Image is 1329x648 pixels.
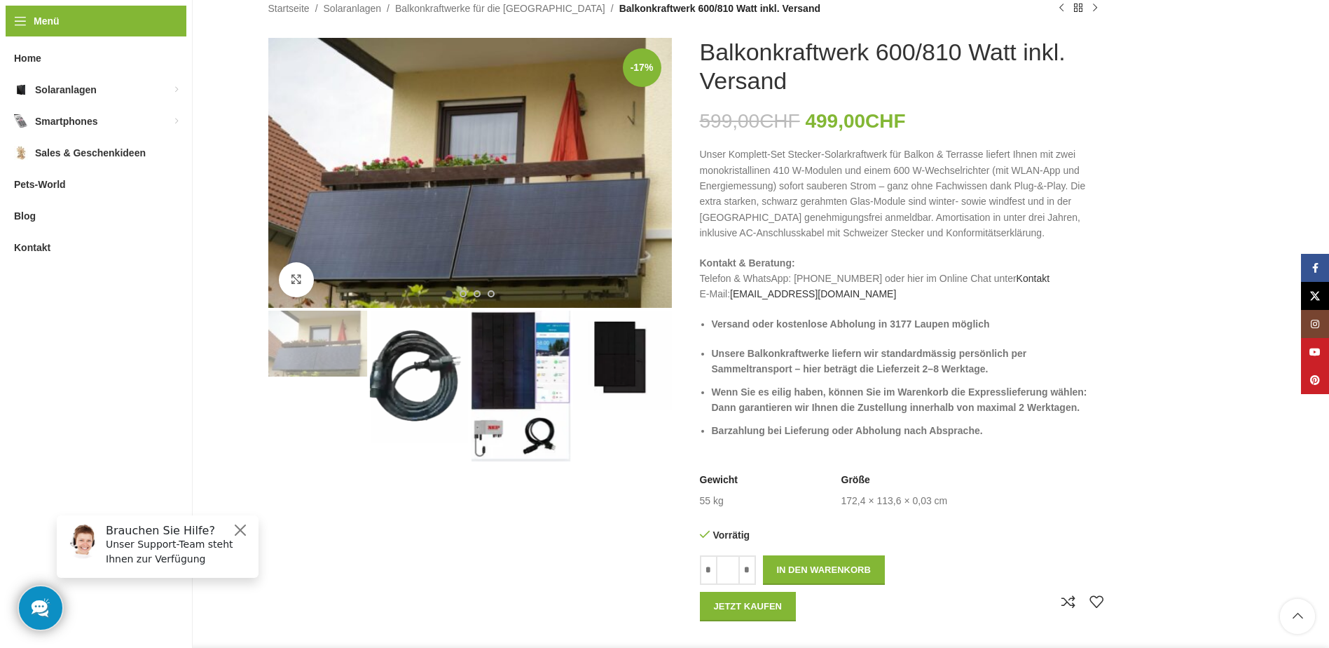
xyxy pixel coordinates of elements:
a: Balkonkraftwerke für die [GEOGRAPHIC_DATA] [395,1,605,16]
a: YouTube Social Link [1301,338,1329,366]
img: Smartphones [14,114,28,128]
p: Unser Support-Team steht Ihnen zur Verfügung [60,33,205,62]
img: Depositphotos_656444442_XL_1b842920-3263-4f5a-b60d-6050c1b3f154 [268,38,672,308]
a: Instagram Social Link [1301,310,1329,338]
span: CHF [759,110,800,132]
button: Close [186,18,203,34]
div: 1 / 4 [267,311,369,377]
a: Scroll to top button [1280,599,1315,634]
img: Solaranlagen [14,83,28,97]
li: Go to slide 3 [474,290,481,297]
span: Home [14,46,41,71]
span: Kontakt [14,235,50,260]
img: Balkonkraftwerk 600/810 Watt inkl. Versand [268,311,367,377]
span: Sales & Geschenkideen [35,140,146,166]
strong: Barzahlung bei Lieferung oder Abholung nach Absprache. [712,425,983,436]
a: Pinterest Social Link [1301,366,1329,394]
img: Sales & Geschenkideen [14,146,28,160]
span: -17% [623,48,661,87]
img: Customer service [20,20,55,55]
bdi: 599,00 [700,110,800,132]
a: Facebook Social Link [1301,254,1329,282]
strong: Wenn Sie es eilig haben, können Sie im Warenkorb die Expresslieferung wählen: Dann garantieren wi... [712,386,1087,413]
span: CHF [865,110,906,132]
bdi: 499,00 [805,110,905,132]
td: 172,4 × 113,6 × 0,03 cm [841,494,948,508]
a: Solaranlagen [324,1,382,16]
span: Menü [34,13,60,29]
nav: Breadcrumb [268,1,821,16]
a: Startseite [268,1,310,16]
img: Balkonkraftwerk 600/810 Watt inkl. Versand – Bild 2 [370,311,469,443]
span: Blog [14,203,36,229]
img: Balkonkraftwerk 600/810 Watt inkl. Versand – Bild 3 [471,311,570,461]
li: Go to slide 4 [488,290,495,297]
td: 55 kg [700,494,724,508]
span: Solaranlagen [35,77,97,102]
strong: Unsere Balkonkraftwerke liefern wir standardmässig persönlich per Sammeltransport – hier beträgt ... [712,348,1027,374]
h6: Brauchen Sie Hilfe? [60,20,205,33]
div: 2 / 4 [369,311,470,443]
a: [EMAIL_ADDRESS][DOMAIN_NAME] [730,288,896,299]
p: Unser Komplett-Set Stecker-Solarkraftwerk für Balkon & Terrasse liefert Ihnen mit zwei monokrista... [700,147,1103,241]
span: Pets-World [14,172,66,197]
strong: Versand oder kostenlose Abholung in 3177 Laupen möglich [712,318,990,330]
div: 3 / 4 [470,311,572,461]
span: Gewicht [700,473,738,487]
span: Smartphones [35,109,97,134]
p: Vorrätig [700,529,895,541]
button: In den Warenkorb [763,555,885,585]
input: Produktmenge [717,555,738,585]
span: Größe [841,473,870,487]
img: Balkonkraftwerk 600/810 Watt inkl. Versand – Bild 4 [573,311,672,410]
table: Produktdetails [700,473,1103,508]
span: Balkonkraftwerk 600/810 Watt inkl. Versand [619,1,820,16]
h1: Balkonkraftwerk 600/810 Watt inkl. Versand [700,38,1103,95]
a: X Social Link [1301,282,1329,310]
a: Kontakt [1017,273,1049,284]
strong: Kontakt & Beratung: [700,257,795,269]
li: Go to slide 2 [460,290,467,297]
li: Go to slide 1 [446,290,453,297]
div: 1 / 4 [267,38,673,308]
div: 4 / 4 [572,311,673,410]
button: Jetzt kaufen [700,592,797,621]
p: Telefon & WhatsApp: [PHONE_NUMBER] oder hier im Online Chat unter E-Mail: [700,255,1103,302]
